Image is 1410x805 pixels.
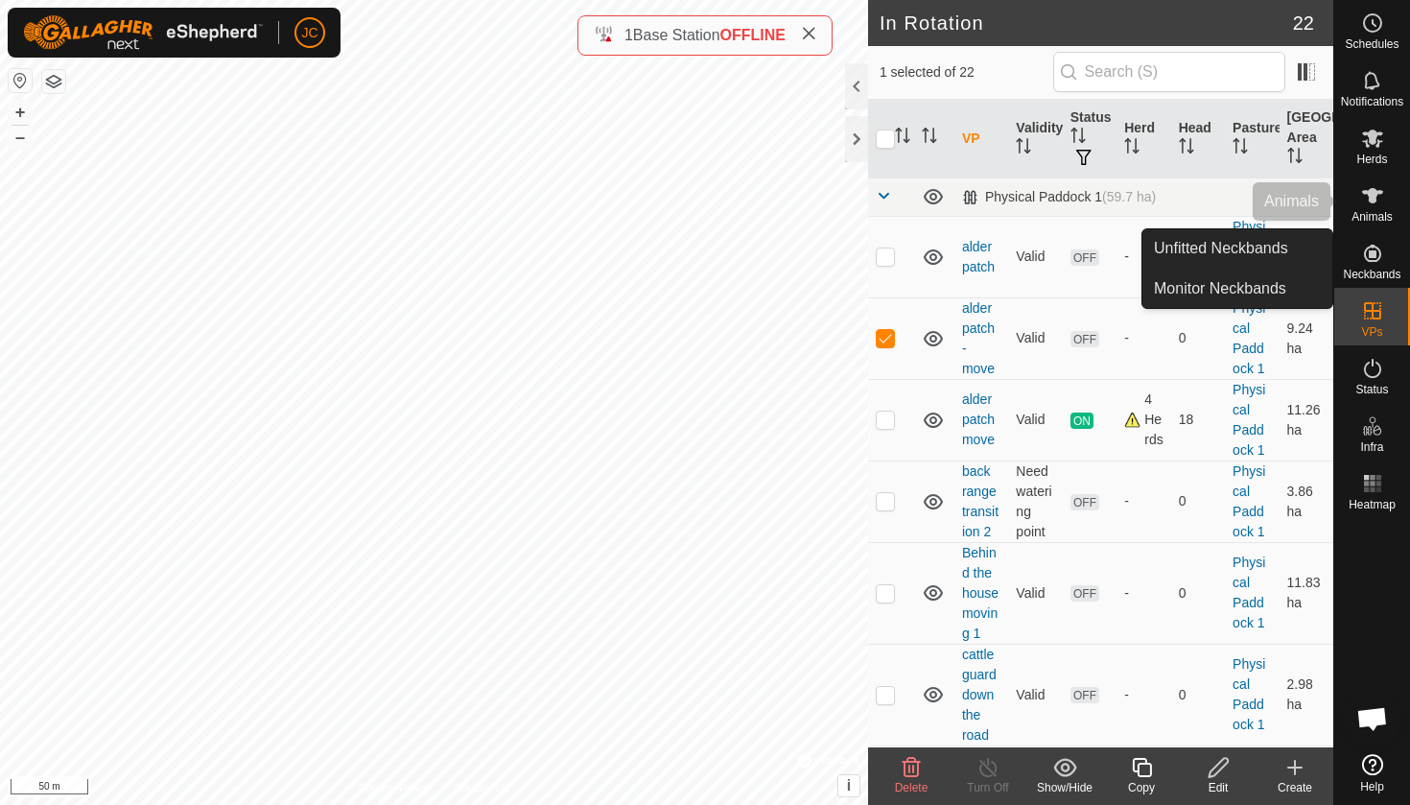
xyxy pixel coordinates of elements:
[1287,151,1303,166] p-sorticon: Activate to sort
[1154,277,1286,300] span: Monitor Neckbands
[838,775,859,796] button: i
[1345,38,1398,50] span: Schedules
[453,780,509,797] a: Contact Us
[1356,154,1387,165] span: Herds
[1142,270,1332,308] a: Monitor Neckbands
[301,23,317,43] span: JC
[1280,644,1333,746] td: 2.98 ha
[1102,189,1156,204] span: (59.7 ha)
[880,62,1053,83] span: 1 selected of 22
[1124,141,1140,156] p-sorticon: Activate to sort
[1171,461,1225,542] td: 0
[1063,100,1116,178] th: Status
[1026,779,1103,796] div: Show/Hide
[1280,216,1333,297] td: 6.54 ha
[1008,100,1062,178] th: Validity
[1171,644,1225,746] td: 0
[1171,379,1225,461] td: 18
[1124,685,1163,705] div: -
[954,100,1008,178] th: VP
[1360,781,1384,793] span: Help
[1180,779,1257,796] div: Edit
[9,69,32,92] button: Reset Map
[1233,463,1265,539] a: Physical Paddock 1
[1233,555,1265,630] a: Physical Paddock 1
[1349,499,1396,510] span: Heatmap
[962,647,997,743] a: cattle guard down the road
[1280,379,1333,461] td: 11.26 ha
[1343,269,1400,280] span: Neckbands
[1360,441,1383,453] span: Infra
[23,15,263,50] img: Gallagher Logo
[1124,328,1163,348] div: -
[950,779,1026,796] div: Turn Off
[1070,413,1093,429] span: ON
[1154,237,1288,260] span: Unfitted Neckbands
[1116,100,1170,178] th: Herd
[1257,779,1333,796] div: Create
[1008,379,1062,461] td: Valid
[1171,100,1225,178] th: Head
[1280,542,1333,644] td: 11.83 ha
[358,780,430,797] a: Privacy Policy
[1124,390,1163,450] div: 4 Herds
[1233,656,1265,732] a: Physical Paddock 1
[1280,100,1333,178] th: [GEOGRAPHIC_DATA] Area
[1124,491,1163,511] div: -
[1103,779,1180,796] div: Copy
[1171,542,1225,644] td: 0
[1070,687,1099,703] span: OFF
[1070,249,1099,266] span: OFF
[1070,494,1099,510] span: OFF
[1171,297,1225,379] td: 0
[962,391,995,447] a: alder patch move
[1233,219,1265,295] a: Physical Paddock 1
[962,239,995,274] a: alder patch
[1233,382,1265,458] a: Physical Paddock 1
[1070,331,1099,347] span: OFF
[1280,297,1333,379] td: 9.24 ha
[1016,141,1031,156] p-sorticon: Activate to sort
[1171,216,1225,297] td: 0
[1124,247,1163,267] div: -
[1355,384,1388,395] span: Status
[1124,583,1163,604] div: -
[895,781,928,794] span: Delete
[1344,690,1401,747] div: Open chat
[1008,297,1062,379] td: Valid
[880,12,1293,35] h2: In Rotation
[1280,461,1333,542] td: 3.86 ha
[1008,461,1062,542] td: Need watering point
[1233,300,1265,376] a: Physical Paddock 1
[9,126,32,149] button: –
[962,300,995,376] a: alder patch - move
[962,545,999,641] a: Behind the house moving 1
[9,101,32,124] button: +
[1008,216,1062,297] td: Valid
[1070,585,1099,602] span: OFF
[895,130,910,146] p-sorticon: Activate to sort
[1179,141,1194,156] p-sorticon: Activate to sort
[1293,9,1314,37] span: 22
[1334,746,1410,800] a: Help
[633,27,720,43] span: Base Station
[1225,100,1279,178] th: Pasture
[962,463,999,539] a: back range transition 2
[1361,326,1382,338] span: VPs
[847,777,851,793] span: i
[922,130,937,146] p-sorticon: Activate to sort
[1008,542,1062,644] td: Valid
[1351,211,1393,223] span: Animals
[720,27,786,43] span: OFFLINE
[962,189,1156,205] div: Physical Paddock 1
[1233,141,1248,156] p-sorticon: Activate to sort
[1142,229,1332,268] a: Unfitted Neckbands
[1070,130,1086,146] p-sorticon: Activate to sort
[1341,96,1403,107] span: Notifications
[42,70,65,93] button: Map Layers
[1008,644,1062,746] td: Valid
[624,27,633,43] span: 1
[1053,52,1285,92] input: Search (S)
